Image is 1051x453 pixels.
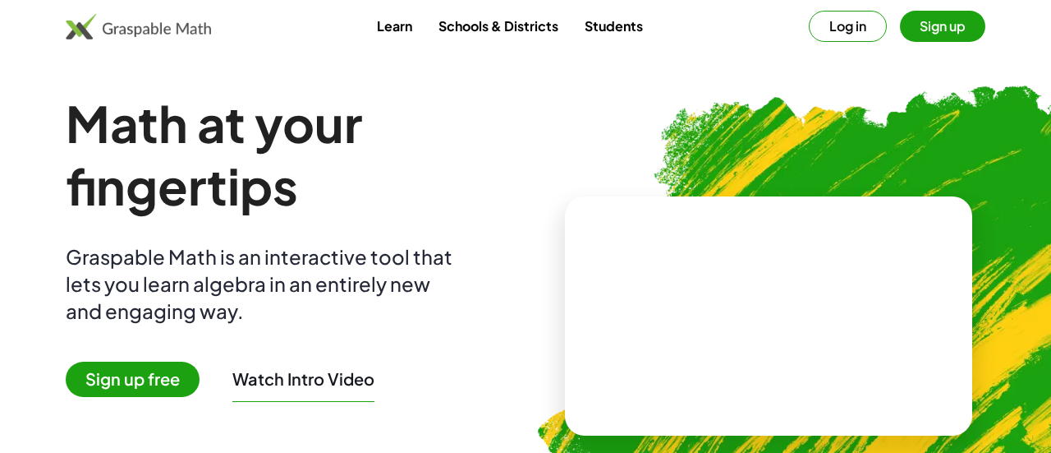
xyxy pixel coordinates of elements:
button: Sign up [900,11,985,42]
button: Log in [809,11,887,42]
a: Learn [364,11,425,41]
video: What is this? This is dynamic math notation. Dynamic math notation plays a central role in how Gr... [645,254,892,377]
a: Schools & Districts [425,11,571,41]
h1: Math at your fingertips [66,92,499,217]
div: Graspable Math is an interactive tool that lets you learn algebra in an entirely new and engaging... [66,243,460,325]
button: Watch Intro Video [232,368,374,390]
span: Sign up free [66,362,200,397]
a: Students [571,11,656,41]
